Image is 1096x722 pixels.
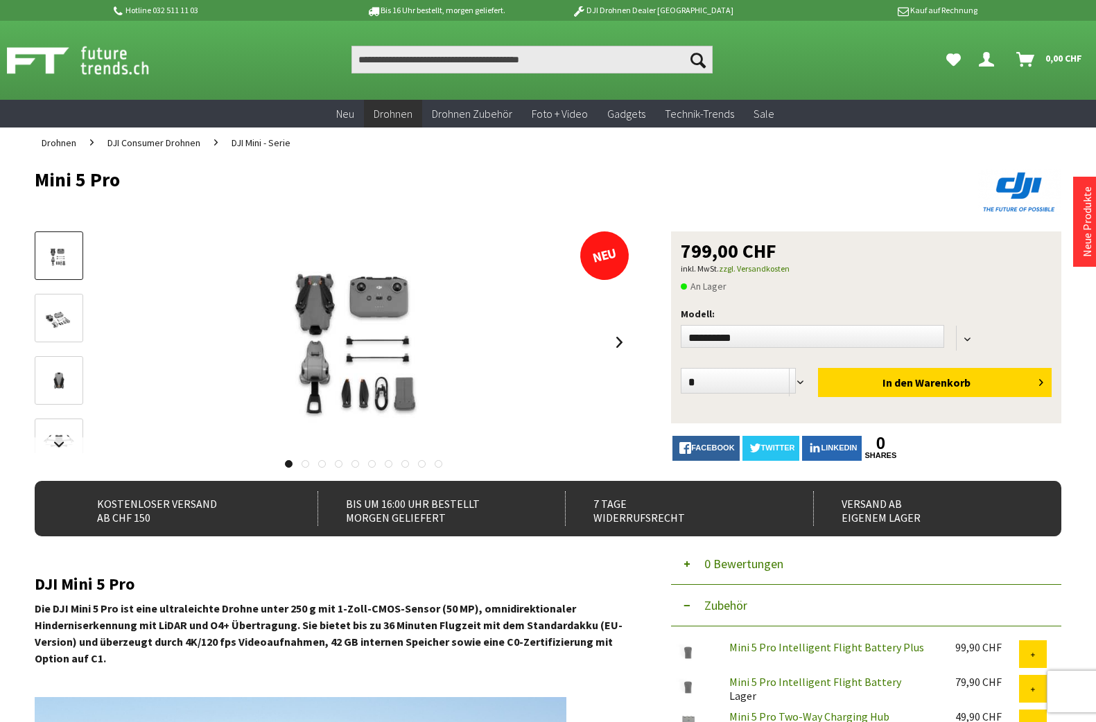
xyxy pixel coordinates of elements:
[318,491,536,526] div: Bis um 16:00 Uhr bestellt Morgen geliefert
[35,127,83,158] a: Drohnen
[719,263,790,274] a: zzgl. Versandkosten
[1080,186,1094,257] a: Neue Produkte
[681,306,1052,322] p: Modell:
[939,46,968,73] a: Meine Favoriten
[681,261,1052,277] p: inkl. MwSt.
[718,675,944,703] div: Lager
[112,2,328,19] p: Hotline 032 511 11 03
[761,443,795,452] span: twitter
[821,443,857,452] span: LinkedIn
[665,107,734,121] span: Technik-Trends
[432,107,512,121] span: Drohnen Zubehör
[684,46,713,73] button: Suchen
[802,436,862,461] a: LinkedIn
[729,640,924,654] a: Mini 5 Pro Intelligent Flight Battery Plus
[671,675,706,698] img: Mini 5 Pro Intelligent Flight Battery
[691,443,734,452] span: facebook
[818,368,1052,397] button: In den Warenkorb
[7,43,180,78] img: Shop Futuretrends - zur Startseite wechseln
[915,376,971,389] span: Warenkorb
[813,491,1032,526] div: Versand ab eigenem Lager
[225,127,297,158] a: DJI Mini - Serie
[35,575,630,593] h2: DJI Mini 5 Pro
[671,585,1061,626] button: Zubehör
[422,100,522,128] a: Drohnen Zubehör
[374,107,412,121] span: Drohnen
[655,100,744,128] a: Technik-Trends
[101,127,207,158] a: DJI Consumer Drohnen
[198,231,530,453] img: Mini 5 Pro
[973,46,1005,73] a: Dein Konto
[681,241,776,261] span: 799,00 CHF
[107,137,200,149] span: DJI Consumer Drohnen
[729,675,901,689] a: Mini 5 Pro Intelligent Flight Battery
[232,137,290,149] span: DJI Mini - Serie
[681,278,727,294] span: An Lager
[754,107,774,121] span: Sale
[35,169,856,190] h1: Mini 5 Pro
[544,2,760,19] p: DJI Drohnen Dealer [GEOGRAPHIC_DATA]
[522,100,598,128] a: Foto + Video
[351,46,712,73] input: Produkt, Marke, Kategorie, EAN, Artikelnummer…
[336,107,354,121] span: Neu
[955,640,1019,654] div: 99,90 CHF
[864,451,896,460] a: shares
[42,137,76,149] span: Drohnen
[39,243,79,270] img: Vorschau: Mini 5 Pro
[327,100,364,128] a: Neu
[761,2,977,19] p: Kauf auf Rechnung
[671,543,1061,585] button: 0 Bewertungen
[744,100,784,128] a: Sale
[532,107,588,121] span: Foto + Video
[598,100,655,128] a: Gadgets
[607,107,645,121] span: Gadgets
[1011,46,1089,73] a: Warenkorb
[69,491,288,526] div: Kostenloser Versand ab CHF 150
[1045,47,1082,69] span: 0,00 CHF
[671,640,706,663] img: Mini 5 Pro Intelligent Flight Battery Plus
[565,491,783,526] div: 7 Tage Widerrufsrecht
[882,376,913,389] span: In den
[328,2,544,19] p: Bis 16 Uhr bestellt, morgen geliefert.
[978,169,1061,215] img: DJI
[742,436,800,461] a: twitter
[672,436,739,461] a: facebook
[35,601,623,665] strong: Die DJI Mini 5 Pro ist eine ultraleichte Drohne unter 250 g mit 1-Zoll-CMOS-Sensor (50 MP), omnid...
[364,100,422,128] a: Drohnen
[864,436,896,451] a: 0
[955,675,1019,689] div: 79,90 CHF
